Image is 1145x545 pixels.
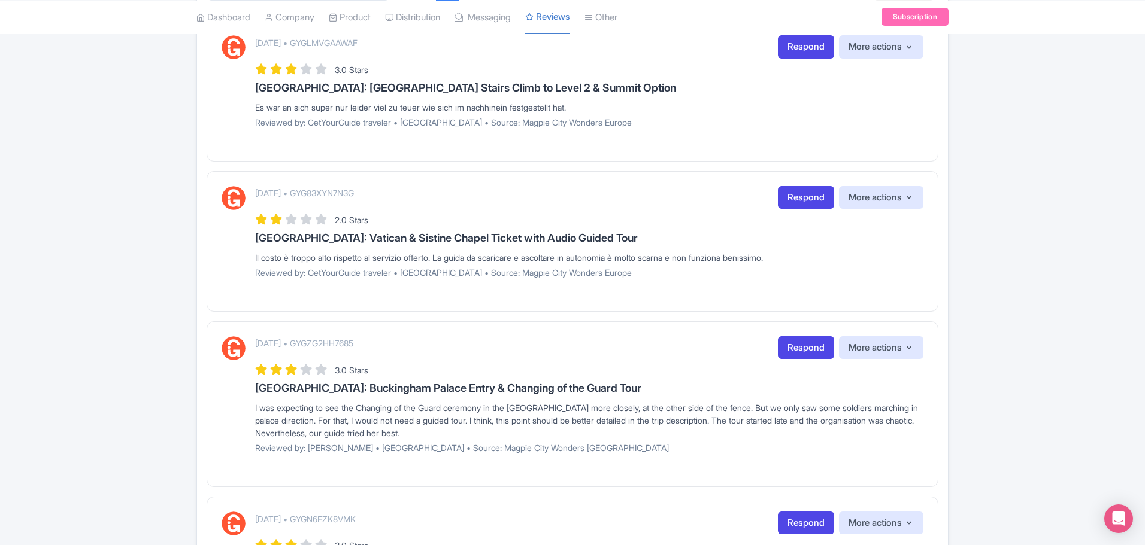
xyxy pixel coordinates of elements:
[385,1,440,34] a: Distribution
[778,511,834,535] a: Respond
[255,337,353,349] p: [DATE] • GYGZG2HH7685
[255,442,923,454] p: Reviewed by: [PERSON_NAME] • [GEOGRAPHIC_DATA] • Source: Magpie City Wonders [GEOGRAPHIC_DATA]
[255,382,923,394] h3: [GEOGRAPHIC_DATA]: Buckingham Palace Entry & Changing of the Guard Tour
[839,511,923,535] button: More actions
[222,186,246,210] img: GetYourGuide Logo
[335,65,368,75] span: 3.0 Stars
[335,365,368,375] span: 3.0 Stars
[255,101,923,114] div: Es war an sich super nur leider viel zu teuer wie sich im nachhinein festgestellt hat.
[778,186,834,209] a: Respond
[255,232,923,244] h3: [GEOGRAPHIC_DATA]: Vatican & Sistine Chapel Ticket with Audio Guided Tour
[255,513,356,525] p: [DATE] • GYGN6FZK8VMK
[255,82,923,94] h3: [GEOGRAPHIC_DATA]: [GEOGRAPHIC_DATA] Stairs Climb to Level 2 & Summit Option
[584,1,617,34] a: Other
[255,401,923,439] div: I was expecting to see the Changing of the Guard ceremony in the [GEOGRAPHIC_DATA] more closely, ...
[778,35,834,59] a: Respond
[265,1,314,34] a: Company
[335,215,368,225] span: 2.0 Stars
[839,186,923,209] button: More actions
[255,36,358,49] p: [DATE] • GYGLMVGAAWAF
[255,187,354,199] p: [DATE] • GYG83XYN7N3G
[255,266,923,279] p: Reviewed by: GetYourGuide traveler • [GEOGRAPHIC_DATA] • Source: Magpie City Wonders Europe
[1104,504,1133,533] div: Open Intercom Messenger
[778,336,834,360] a: Respond
[882,8,949,26] a: Subscription
[839,336,923,360] button: More actions
[222,336,246,360] img: GetYourGuide Logo
[255,251,923,264] div: Il costo è troppo alto rispetto al servizio offerto. La guida da scaricare e ascoltare in autonom...
[222,511,246,535] img: GetYourGuide Logo
[222,35,246,59] img: GetYourGuide Logo
[255,116,923,129] p: Reviewed by: GetYourGuide traveler • [GEOGRAPHIC_DATA] • Source: Magpie City Wonders Europe
[455,1,511,34] a: Messaging
[329,1,371,34] a: Product
[196,1,250,34] a: Dashboard
[839,35,923,59] button: More actions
